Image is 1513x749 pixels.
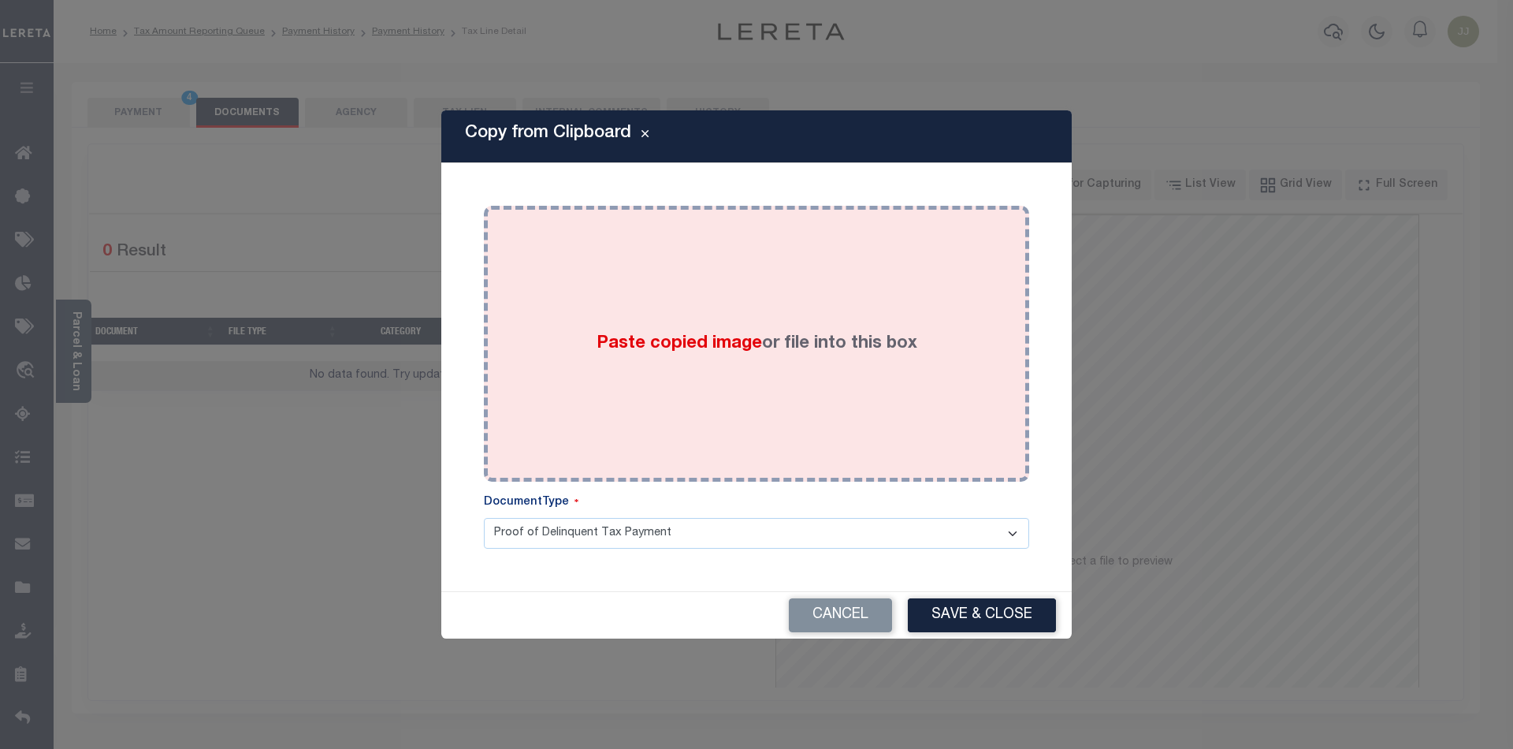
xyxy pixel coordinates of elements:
[908,598,1056,632] button: Save & Close
[465,123,631,143] h5: Copy from Clipboard
[597,331,917,357] label: or file into this box
[631,127,659,146] button: Close
[597,335,762,352] span: Paste copied image
[484,494,578,512] label: DocumentType
[789,598,892,632] button: Cancel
